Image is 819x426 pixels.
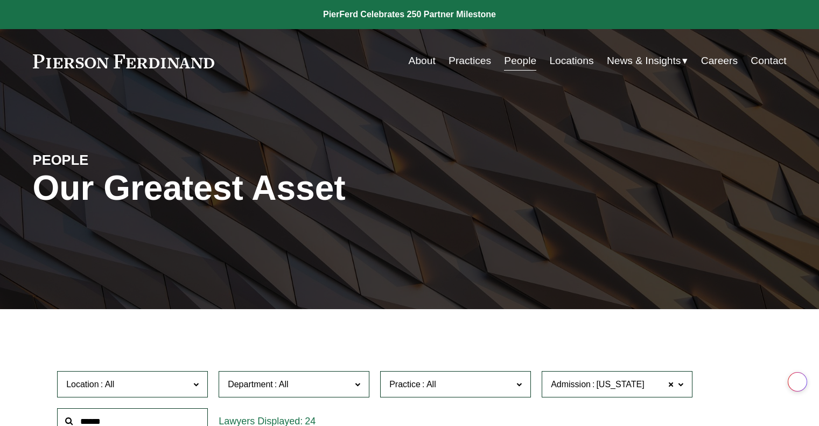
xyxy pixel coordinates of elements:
a: People [504,51,536,71]
span: News & Insights [607,52,681,71]
h1: Our Greatest Asset [33,169,535,208]
a: folder dropdown [607,51,688,71]
span: Location [66,380,99,389]
h4: PEOPLE [33,151,221,169]
a: Contact [751,51,786,71]
span: Department [228,380,273,389]
span: Practice [389,380,421,389]
span: [US_STATE] [596,378,644,392]
a: About [409,51,436,71]
a: Practices [449,51,491,71]
span: Admission [551,380,591,389]
a: Locations [549,51,593,71]
a: Careers [701,51,738,71]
